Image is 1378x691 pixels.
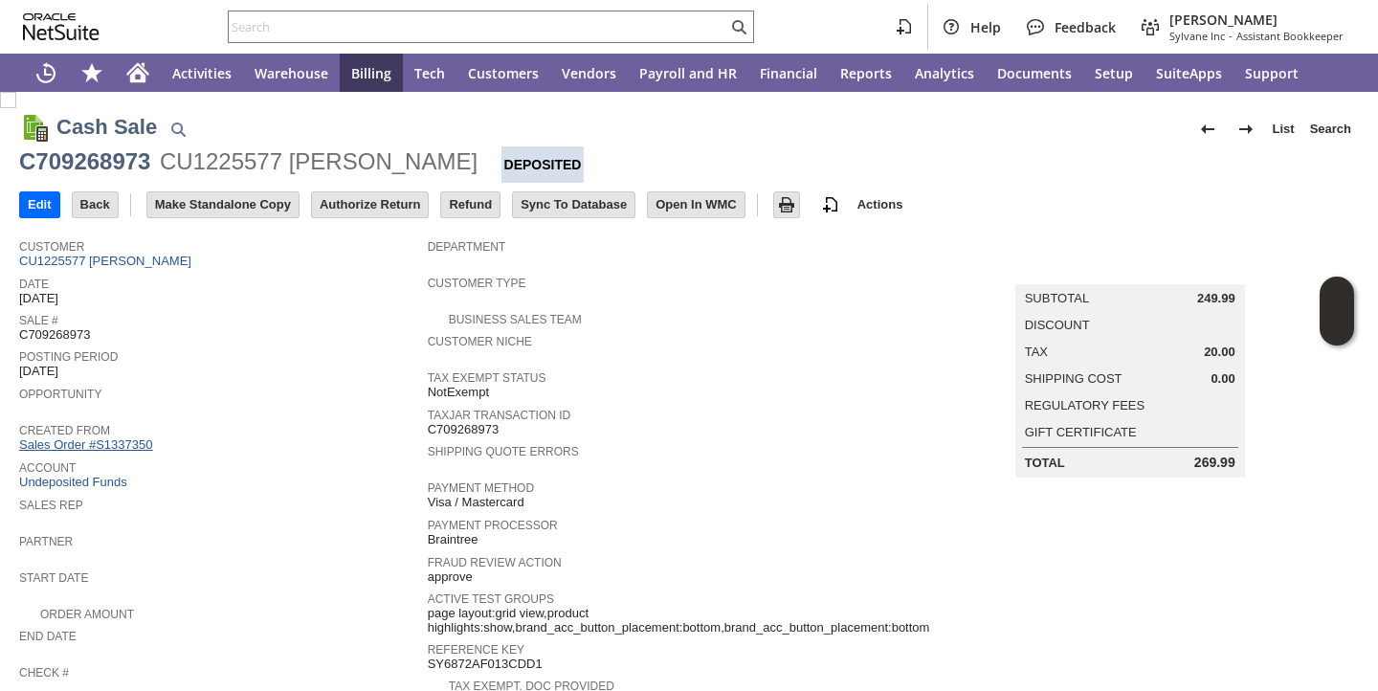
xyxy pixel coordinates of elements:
a: End Date [19,630,77,643]
span: Feedback [1055,18,1116,36]
caption: Summary [1015,254,1245,284]
a: Shipping Quote Errors [428,445,579,458]
svg: Recent Records [34,61,57,84]
a: Reports [829,54,903,92]
a: Customers [456,54,550,92]
img: Quick Find [167,118,189,141]
span: C709268973 [428,422,499,437]
input: Authorize Return [312,192,428,217]
span: 249.99 [1197,291,1235,306]
span: 20.00 [1204,345,1235,360]
iframe: Click here to launch Oracle Guided Learning Help Panel [1320,277,1354,345]
a: Customer [19,240,84,254]
span: Sylvane Inc [1169,29,1225,43]
a: Start Date [19,571,88,585]
a: Shipping Cost [1025,371,1122,386]
a: Sales Rep [19,499,83,512]
a: Payroll and HR [628,54,748,92]
a: Total [1025,456,1065,470]
input: Refund [441,192,500,217]
span: [PERSON_NAME] [1169,11,1344,29]
a: Customer Niche [428,335,532,348]
span: Reports [840,64,892,82]
input: Search [229,15,727,38]
a: Warehouse [243,54,340,92]
a: Order Amount [40,608,134,621]
a: Partner [19,535,73,548]
input: Open In WMC [648,192,745,217]
span: 269.99 [1194,455,1235,471]
img: add-record.svg [819,193,842,216]
a: Recent Records [23,54,69,92]
a: Account [19,461,76,475]
a: Business Sales Team [449,313,582,326]
a: Customer Type [428,277,526,290]
span: Customers [468,64,539,82]
a: Setup [1083,54,1145,92]
a: Posting Period [19,350,118,364]
input: Sync To Database [513,192,634,217]
a: Subtotal [1025,291,1089,305]
a: Discount [1025,318,1090,332]
svg: logo [23,13,100,40]
a: Department [428,240,506,254]
a: Payment Method [428,481,534,495]
a: Search [1302,114,1359,145]
a: Actions [850,197,911,212]
span: Braintree [428,532,478,547]
input: Back [73,192,118,217]
input: Print [774,192,799,217]
span: 0.00 [1211,371,1234,387]
a: Tax Exempt Status [428,371,546,385]
a: Tech [403,54,456,92]
span: [DATE] [19,364,58,379]
a: SuiteApps [1145,54,1234,92]
a: Reference Key [428,643,524,657]
svg: Home [126,61,149,84]
img: Previous [1196,118,1219,141]
div: Shortcuts [69,54,115,92]
a: Sales Order #S1337350 [19,437,157,452]
a: Active Test Groups [428,592,554,606]
a: Undeposited Funds [19,475,127,489]
span: Assistant Bookkeeper [1236,29,1344,43]
span: Financial [760,64,817,82]
span: page layout:grid view,product highlights:show,brand_acc_button_placement:bottom,brand_acc_button_... [428,606,930,635]
a: Billing [340,54,403,92]
a: Financial [748,54,829,92]
a: Gift Certificate [1025,425,1137,439]
a: Sale # [19,314,58,327]
a: TaxJar Transaction ID [428,409,571,422]
span: - [1229,29,1233,43]
a: Documents [986,54,1083,92]
div: CU1225577 [PERSON_NAME] [160,146,478,177]
input: Edit [20,192,59,217]
span: Activities [172,64,232,82]
span: approve [428,569,473,585]
span: SuiteApps [1156,64,1222,82]
a: Created From [19,424,110,437]
h1: Cash Sale [56,111,157,143]
span: Help [970,18,1001,36]
a: Date [19,278,49,291]
img: Print [775,193,798,216]
span: Visa / Mastercard [428,495,524,510]
span: Billing [351,64,391,82]
a: List [1265,114,1302,145]
a: Tax [1025,345,1048,359]
span: NotExempt [428,385,489,400]
a: Activities [161,54,243,92]
a: Regulatory Fees [1025,398,1145,412]
div: C709268973 [19,146,150,177]
span: Payroll and HR [639,64,737,82]
img: Next [1234,118,1257,141]
span: Vendors [562,64,616,82]
span: Documents [997,64,1072,82]
input: Make Standalone Copy [147,192,299,217]
a: Opportunity [19,388,101,401]
span: Tech [414,64,445,82]
a: Support [1234,54,1310,92]
svg: Search [727,15,750,38]
a: Analytics [903,54,986,92]
span: Setup [1095,64,1133,82]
